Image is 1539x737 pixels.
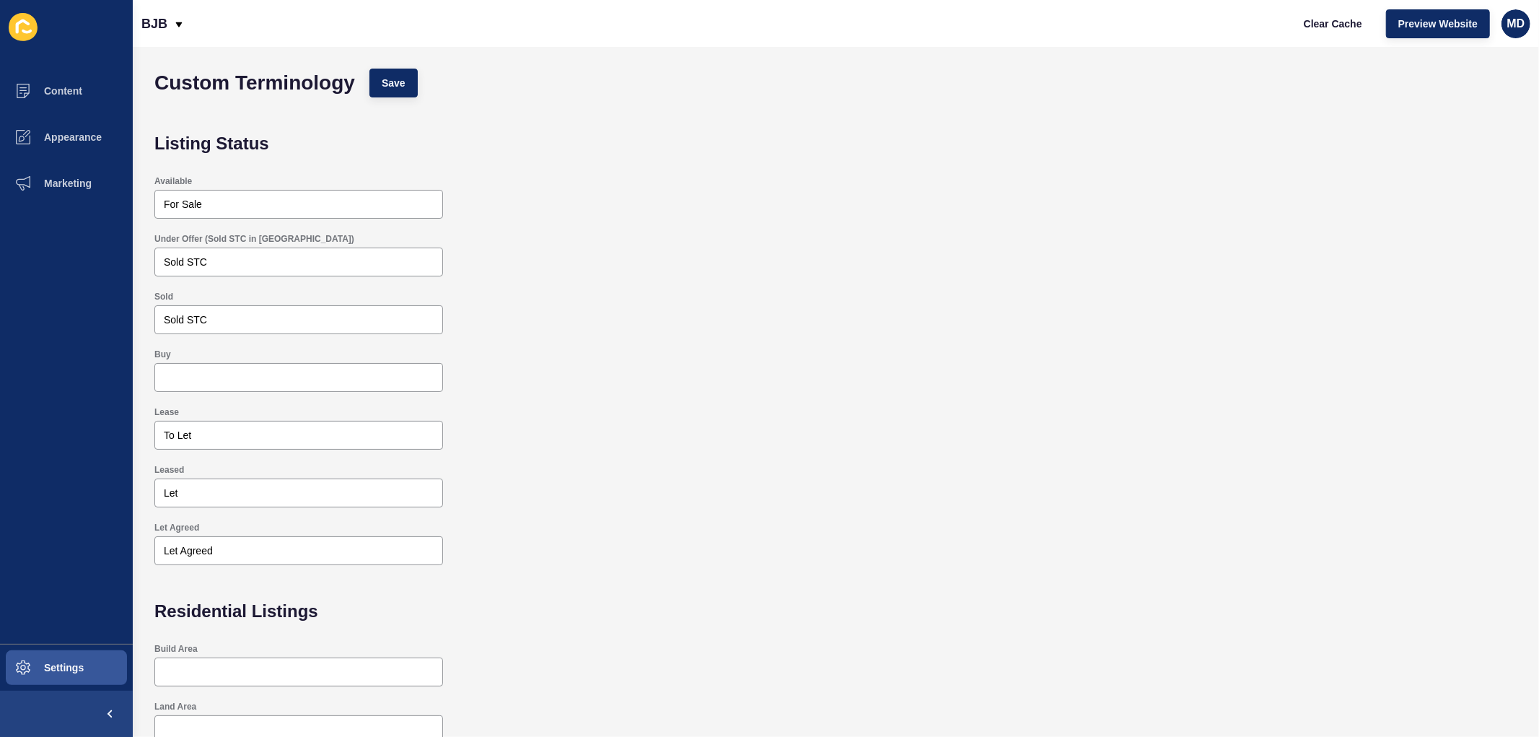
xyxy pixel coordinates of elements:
[141,6,167,42] p: BJB
[154,701,196,712] label: Land Area
[1386,9,1490,38] button: Preview Website
[369,69,418,97] button: Save
[1398,17,1478,31] span: Preview Website
[154,643,198,655] label: Build Area
[154,522,199,533] label: Let Agreed
[154,175,192,187] label: Available
[154,349,171,360] label: Buy
[154,76,355,90] h1: Custom Terminology
[154,233,354,245] label: Under Offer (Sold STC in [GEOGRAPHIC_DATA])
[1304,17,1362,31] span: Clear Cache
[382,76,405,90] span: Save
[154,291,173,302] label: Sold
[154,601,1525,622] h1: Residential Listings
[154,464,184,476] label: Leased
[154,134,1525,154] h1: Listing Status
[1292,9,1374,38] button: Clear Cache
[1507,17,1525,31] span: MD
[154,406,179,418] label: Lease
